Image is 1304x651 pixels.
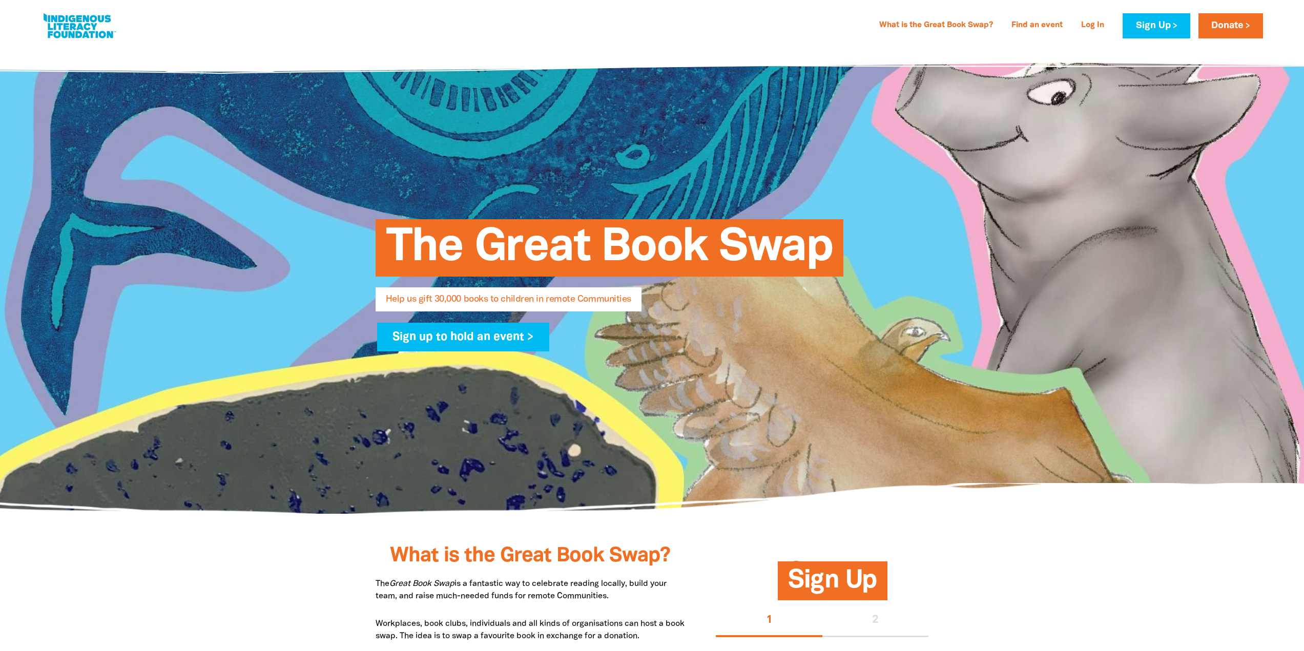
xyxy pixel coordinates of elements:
p: The is a fantastic way to celebrate reading locally, build your team, and raise much-needed funds... [376,578,686,602]
span: Help us gift 30,000 books to children in remote Communities [386,295,631,311]
a: Sign up to hold an event > [377,323,550,351]
a: Find an event [1005,17,1069,34]
button: Stage 1 [716,604,822,637]
span: Sign Up [788,569,877,600]
a: Donate [1198,13,1263,38]
em: Great Book Swap [389,580,454,587]
a: What is the Great Book Swap? [873,17,999,34]
span: The Great Book Swap [386,227,833,277]
a: Sign Up [1123,13,1190,38]
a: Log In [1075,17,1110,34]
span: What is the Great Book Swap? [390,547,670,565]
